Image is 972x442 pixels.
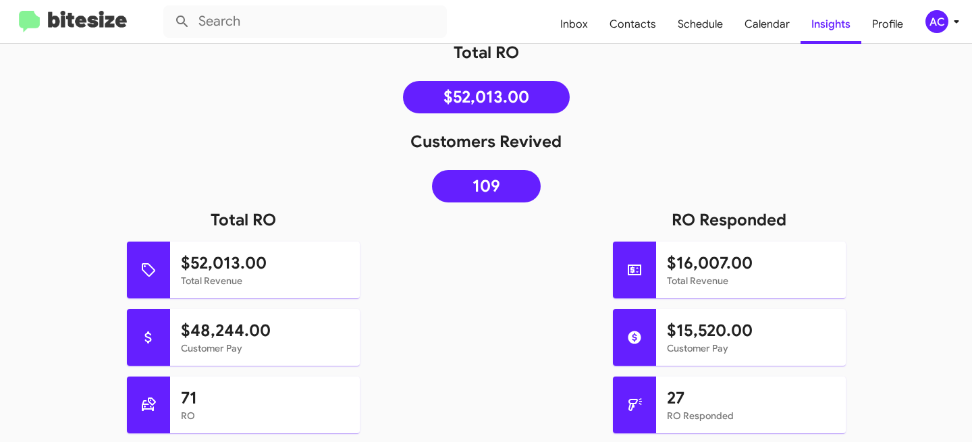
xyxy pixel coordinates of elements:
mat-card-subtitle: Customer Pay [181,341,349,355]
a: Contacts [599,5,667,44]
h1: $16,007.00 [667,252,835,274]
mat-card-subtitle: RO [181,409,349,422]
mat-card-subtitle: Customer Pay [667,341,835,355]
mat-card-subtitle: RO Responded [667,409,835,422]
h1: RO Responded [486,209,972,231]
h1: $15,520.00 [667,320,835,341]
a: Schedule [667,5,734,44]
h1: 27 [667,387,835,409]
h1: $48,244.00 [181,320,349,341]
div: AC [925,10,948,33]
a: Inbox [549,5,599,44]
input: Search [163,5,447,38]
mat-card-subtitle: Total Revenue [667,274,835,287]
a: Profile [861,5,914,44]
span: 109 [473,179,500,193]
a: Calendar [734,5,801,44]
span: $52,013.00 [443,90,529,104]
h1: 71 [181,387,349,409]
a: Insights [801,5,861,44]
h1: $52,013.00 [181,252,349,274]
mat-card-subtitle: Total Revenue [181,274,349,287]
button: AC [914,10,957,33]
